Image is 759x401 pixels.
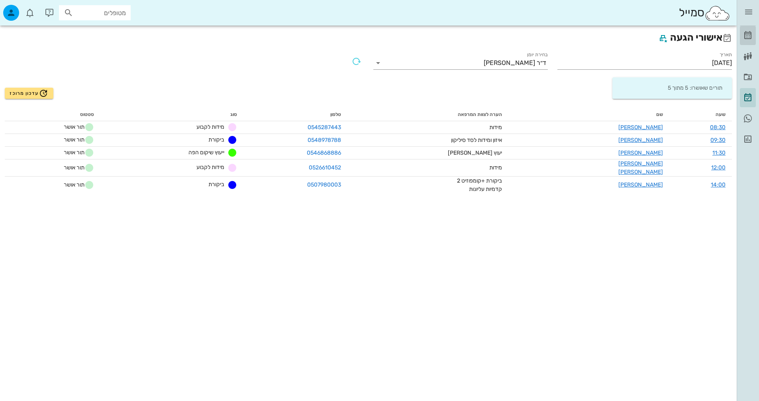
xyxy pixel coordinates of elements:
[64,163,94,173] span: תור אושר
[712,149,726,156] a: 11:30
[442,136,502,144] div: איזון ומידות לסד סיליקון
[230,112,237,117] span: סוג
[64,122,94,132] span: תור אושר
[442,177,502,193] div: ביקורת +קומפוזיט 2 קדמיות עליונות
[442,123,502,132] div: מידות
[347,108,508,121] th: הערה לצוות המרפאה
[618,181,663,188] a: [PERSON_NAME]
[527,52,548,58] label: בחירת יומן
[618,124,663,131] a: [PERSON_NAME]
[330,112,341,117] span: טלפון
[618,149,663,156] a: [PERSON_NAME]
[373,57,548,69] div: בחירת יומןד״ר [PERSON_NAME]
[208,136,224,143] span: ביקורת
[679,4,730,22] div: סמייל
[5,88,53,99] button: עדכון מרוכז
[64,180,94,190] span: תור אושר
[5,108,100,121] th: סטטוס
[309,164,341,171] a: 0526610452
[5,30,732,45] h2: אישורי הגעה
[243,108,348,121] th: טלפון
[196,164,224,171] span: מידות לקבוע
[24,6,28,11] span: תג
[442,149,502,157] div: יעוץ [PERSON_NAME]
[307,181,341,188] a: 0507980003
[740,109,756,128] a: תג
[64,135,94,145] span: תור אושר
[100,108,243,121] th: סוג
[618,137,663,143] a: [PERSON_NAME]
[508,108,669,121] th: שם
[80,112,94,117] span: סטטוס
[208,181,224,188] span: ביקורת
[196,124,224,130] span: מידות לקבוע
[716,112,726,117] span: שעה
[711,181,726,188] a: 14:00
[458,112,502,117] span: הערה לצוות המרפאה
[711,164,726,171] a: 12:00
[720,52,732,58] label: תאריך
[704,5,730,21] img: SmileCloud logo
[669,108,732,121] th: שעה
[64,148,94,157] span: תור אושר
[656,112,663,117] span: שם
[618,160,663,175] a: [PERSON_NAME] [PERSON_NAME]
[308,124,341,131] a: 0545287443
[616,77,729,99] div: תורים שאושרו: 5 מתוך 5
[308,137,341,143] a: 0548978788
[442,163,502,172] div: מידות
[10,88,48,98] span: עדכון מרוכז
[307,149,341,156] a: 0546868886
[710,124,726,131] a: 08:30
[188,149,224,156] span: ייעוץ שיקום הפה
[710,137,726,143] a: 09:30
[484,59,546,67] div: ד״ר [PERSON_NAME]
